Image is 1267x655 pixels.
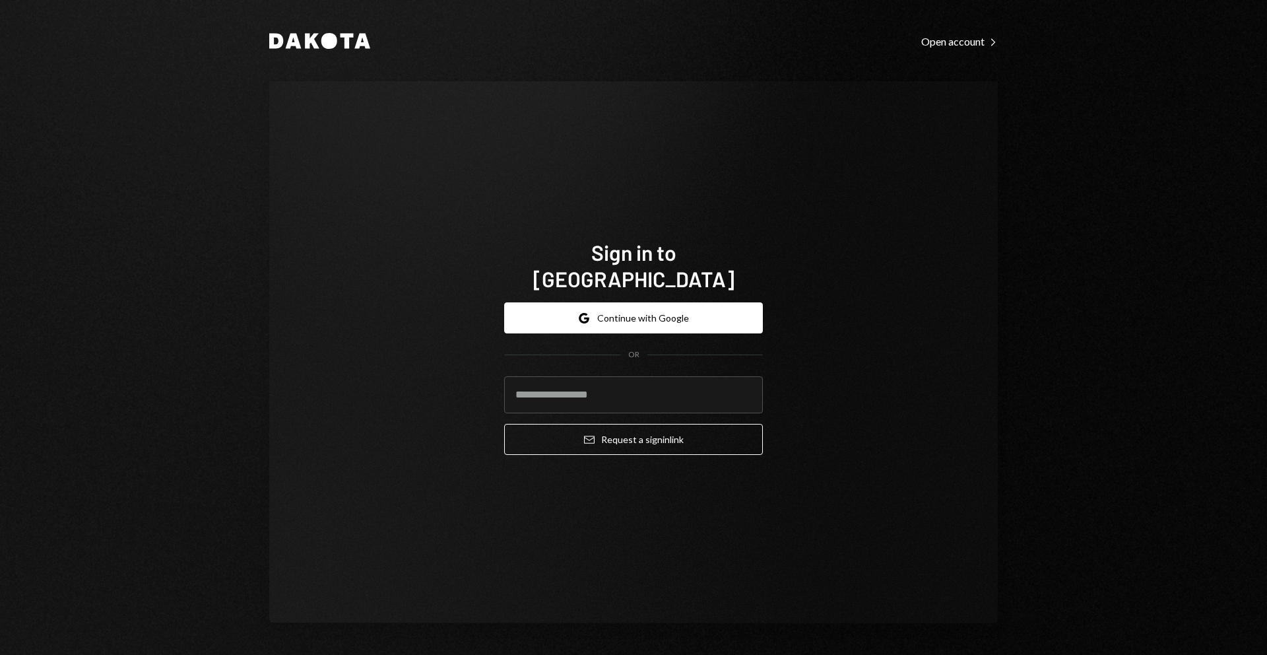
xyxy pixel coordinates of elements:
a: Open account [921,34,998,48]
button: Request a signinlink [504,424,763,455]
div: OR [628,349,639,361]
button: Continue with Google [504,302,763,333]
h1: Sign in to [GEOGRAPHIC_DATA] [504,239,763,292]
div: Open account [921,35,998,48]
